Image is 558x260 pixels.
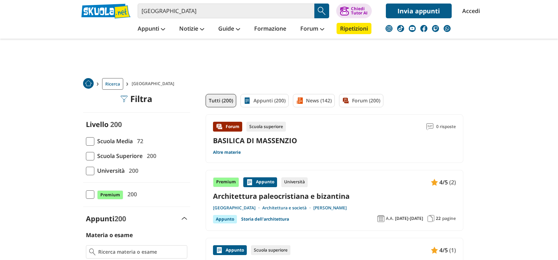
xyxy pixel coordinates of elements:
div: Università [281,177,308,187]
img: twitch [432,25,439,32]
img: Commenti lettura [426,123,433,130]
label: Livello [86,120,108,129]
img: Home [83,78,94,89]
span: Scuola Media [94,137,133,146]
a: Notizie [177,23,206,36]
span: (2) [449,178,456,187]
a: Architettura e società [262,205,313,211]
span: 0 risposte [436,122,456,132]
a: Appunti [136,23,167,36]
div: Scuola superiore [251,245,290,255]
span: 4/5 [439,246,448,255]
div: Forum [213,122,242,132]
span: 200 [110,120,122,129]
img: youtube [409,25,416,32]
img: Forum contenuto [216,123,223,130]
div: Filtra [120,94,152,104]
img: WhatsApp [444,25,451,32]
a: BASILICA DI MASSENZIO [213,136,297,145]
img: Ricerca materia o esame [89,248,96,255]
img: Cerca appunti, riassunti o versioni [316,6,327,16]
button: Search Button [314,4,329,18]
a: Altre materie [213,150,241,155]
a: Forum [299,23,326,36]
span: Scuola Superiore [94,151,143,160]
span: 22 [436,216,441,221]
div: Premium [213,177,239,187]
a: Guide [217,23,242,36]
a: [PERSON_NAME] [313,205,347,211]
span: A.A. [386,216,394,221]
span: 4/5 [439,178,448,187]
div: Chiedi Tutor AI [351,7,368,15]
span: [DATE]-[DATE] [395,216,423,221]
img: tiktok [397,25,404,32]
a: Invia appunti [386,4,452,18]
div: Appunto [213,215,237,223]
span: Premium [97,190,123,199]
a: Ricerca [102,78,123,90]
span: 72 [134,137,143,146]
span: 200 [144,151,156,160]
img: Filtra filtri mobile [120,95,127,102]
input: Ricerca materia o esame [98,248,184,255]
a: Formazione [252,23,288,36]
div: Appunto [243,177,277,187]
label: Appunti [86,214,126,223]
img: Pagine [427,215,434,222]
div: Scuola superiore [246,122,286,132]
img: News filtro contenuto [296,97,303,104]
a: Storia dell'architettura [241,215,289,223]
a: Accedi [462,4,477,18]
img: Apri e chiudi sezione [182,217,187,220]
a: Forum (200) [339,94,383,107]
img: Appunti contenuto [216,247,223,254]
a: News (142) [293,94,335,107]
img: facebook [420,25,427,32]
button: ChiediTutor AI [336,4,372,18]
span: 200 [125,190,137,199]
div: Appunto [213,245,247,255]
img: instagram [385,25,393,32]
label: Materia o esame [86,231,133,239]
a: Ripetizioni [337,23,371,34]
a: Architettura paleocristiana e bizantina [213,191,456,201]
img: Appunti contenuto [246,179,253,186]
img: Appunti filtro contenuto [244,97,251,104]
a: Home [83,78,94,90]
span: 200 [126,166,138,175]
span: pagine [442,216,456,221]
a: [GEOGRAPHIC_DATA] [213,205,262,211]
img: Forum filtro contenuto [342,97,349,104]
img: Anno accademico [377,215,384,222]
a: Tutti (200) [206,94,236,107]
img: Appunti contenuto [431,247,438,254]
span: 200 [114,214,126,223]
span: [GEOGRAPHIC_DATA] [132,78,177,90]
span: (1) [449,246,456,255]
a: Appunti (200) [240,94,289,107]
input: Cerca appunti, riassunti o versioni [138,4,314,18]
img: Appunti contenuto [431,179,438,186]
span: Università [94,166,125,175]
